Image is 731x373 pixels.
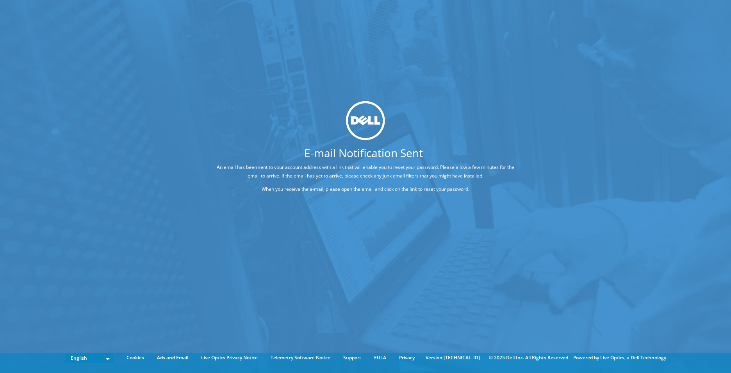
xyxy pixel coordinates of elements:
img: dell_svg_logo.svg [346,101,385,140]
a: Support [337,353,367,362]
a: Live Optics Privacy Notice [195,353,264,362]
a: Ads and Email [151,353,194,362]
a: Privacy [393,353,421,362]
a: Cookies [121,353,150,362]
li: © 2025 Dell Inc. All Rights Reserved [485,353,572,362]
a: EULA [368,353,392,362]
h1: E-mail Notification Sent [183,147,544,158]
a: Telemetry Software Notice [265,353,336,362]
p: An email has been sent to your account address with a link that will enable you to reset your pas... [212,163,519,180]
p: When you receive the e-mail, please open the email and click on the link to reset your password. [212,185,519,194]
li: Powered by Live Optics, a Dell Technology [573,353,666,362]
li: Version [TECHNICAL_ID] [422,353,484,362]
